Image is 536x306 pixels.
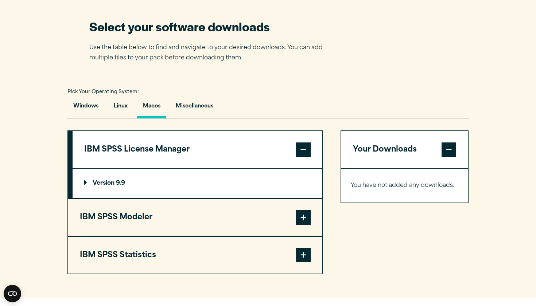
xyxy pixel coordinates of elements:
[73,169,322,198] summary: Version 9.9
[89,18,334,35] h2: Select your software downloads
[68,237,322,274] button: IBM SPSS Statistics
[341,168,468,203] div: Your Downloads
[350,180,459,191] p: You have not added any downloads.
[170,98,219,118] button: Miscellaneous
[67,98,104,118] button: Windows
[137,98,166,118] button: Macos
[4,285,21,302] button: Open CMP widget
[68,199,322,236] button: IBM SPSS Modeler
[108,98,133,118] button: Linux
[67,90,139,94] span: Pick Your Operating System:
[73,131,322,168] button: IBM SPSS License Manager
[73,168,322,198] div: IBM SPSS License Manager
[341,131,468,168] button: Your Downloads
[89,43,334,64] p: Use the table below to find and navigate to your desired downloads. You can add multiple files to...
[84,180,125,186] p: Version 9.9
